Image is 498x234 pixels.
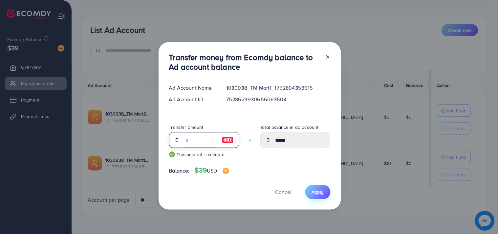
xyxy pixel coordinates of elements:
[164,96,221,103] div: Ad Account ID
[312,189,324,195] span: Apply
[169,124,204,130] label: Transfer amount
[164,84,221,92] div: Ad Account Name
[169,53,320,72] h3: Transfer money from Ecomdy balance to Ad account balance
[267,185,300,199] button: Cancel
[223,168,229,174] img: image
[221,84,336,92] div: 1030938_TM Mart1_1752894358615
[169,152,175,157] img: guide
[195,166,229,175] h4: $39
[169,151,239,158] small: This amount is suitable
[275,188,292,196] span: Cancel
[305,185,331,199] button: Apply
[221,96,336,103] div: 7528623930656063504
[207,167,217,174] span: USD
[260,124,319,130] label: Total balance in ad account
[222,136,234,144] img: image
[169,167,190,175] span: Balance:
